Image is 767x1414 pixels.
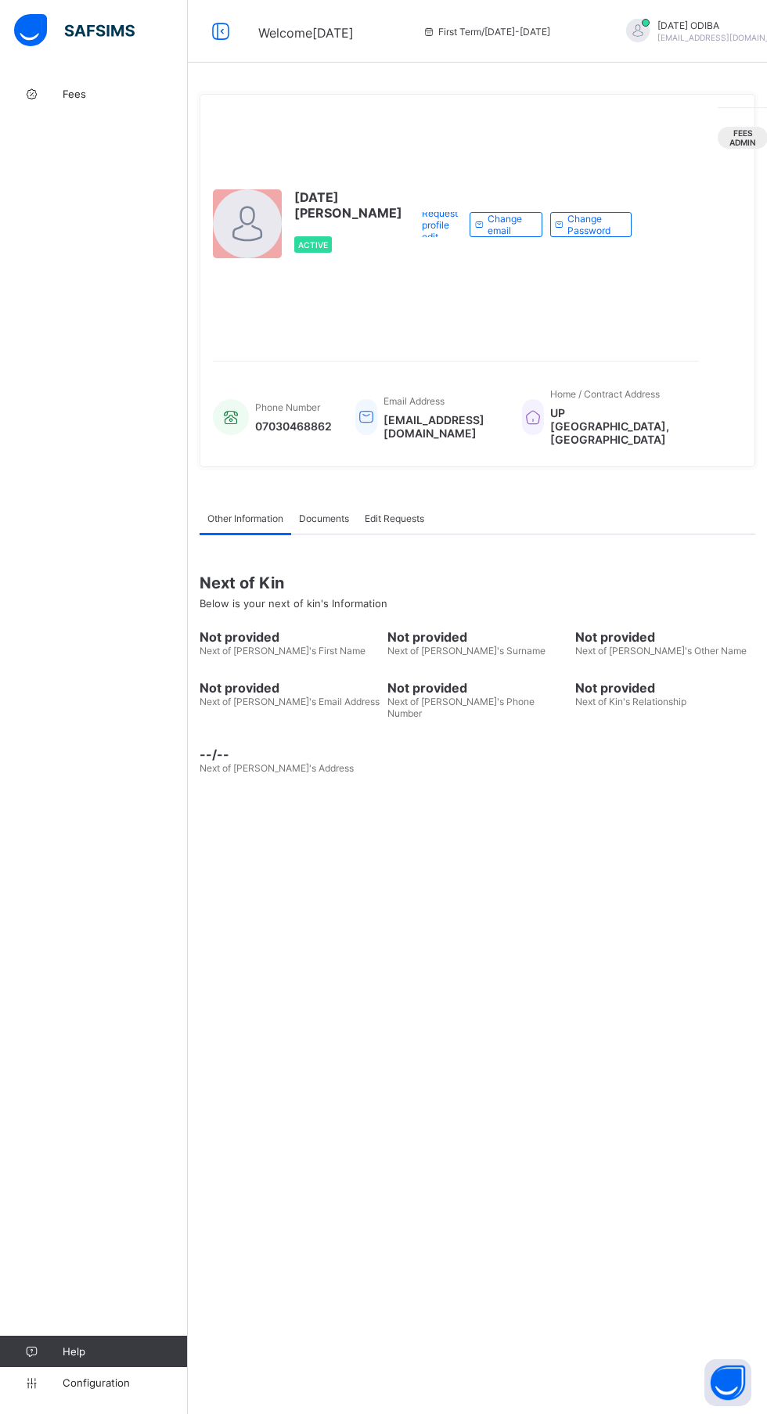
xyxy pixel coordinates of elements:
[14,14,135,47] img: safsims
[575,629,755,645] span: Not provided
[200,696,380,707] span: Next of [PERSON_NAME]'s Email Address
[365,513,424,524] span: Edit Requests
[422,207,458,243] span: Request profile edit
[200,747,380,762] span: --/--
[387,680,567,696] span: Not provided
[63,88,188,100] span: Fees
[207,513,283,524] span: Other Information
[200,762,354,774] span: Next of [PERSON_NAME]'s Address
[387,696,535,719] span: Next of [PERSON_NAME]'s Phone Number
[258,25,354,41] span: Welcome [DATE]
[550,406,683,446] span: UP [GEOGRAPHIC_DATA], [GEOGRAPHIC_DATA]
[575,645,747,657] span: Next of [PERSON_NAME]'s Other Name
[298,240,328,250] span: Active
[200,574,755,592] span: Next of Kin
[488,213,530,236] span: Change email
[550,388,660,400] span: Home / Contract Address
[387,629,567,645] span: Not provided
[567,213,619,236] span: Change Password
[299,513,349,524] span: Documents
[200,597,387,610] span: Below is your next of kin's Information
[423,26,550,38] span: session/term information
[387,645,546,657] span: Next of [PERSON_NAME]'s Surname
[294,189,402,221] span: [DATE] [PERSON_NAME]
[383,395,445,407] span: Email Address
[704,1359,751,1406] button: Open asap
[383,413,499,440] span: [EMAIL_ADDRESS][DOMAIN_NAME]
[63,1376,187,1389] span: Configuration
[200,629,380,645] span: Not provided
[729,128,756,147] span: Fees Admin
[200,680,380,696] span: Not provided
[200,645,365,657] span: Next of [PERSON_NAME]'s First Name
[575,680,755,696] span: Not provided
[255,401,320,413] span: Phone Number
[63,1345,187,1358] span: Help
[575,696,686,707] span: Next of Kin's Relationship
[255,419,332,433] span: 07030468862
